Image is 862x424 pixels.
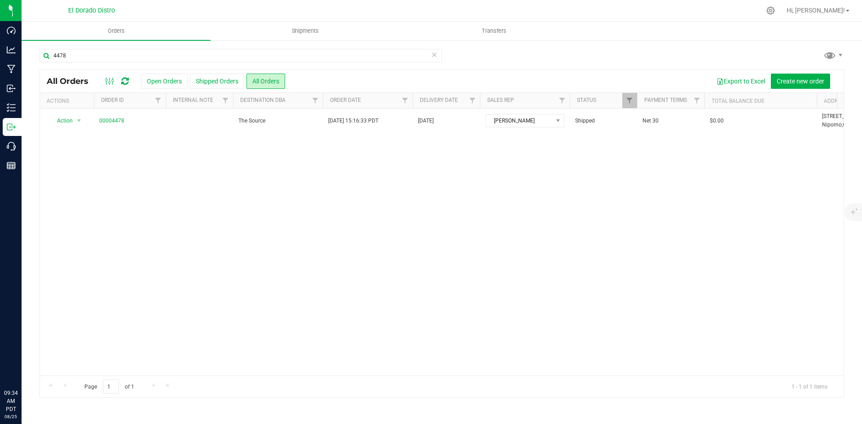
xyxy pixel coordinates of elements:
div: Actions [47,98,90,104]
button: Open Orders [141,74,188,89]
span: Transfers [470,27,519,35]
a: Filter [218,93,233,108]
iframe: Resource center [9,352,36,379]
a: Filter [555,93,570,108]
span: Action [49,114,73,127]
a: Filter [622,93,637,108]
inline-svg: Inventory [7,103,16,112]
span: CA [843,122,850,128]
span: [DATE] 15:16:33 PDT [328,117,378,125]
a: Transfers [400,22,589,40]
span: select [74,114,85,127]
a: Orders [22,22,211,40]
inline-svg: Dashboard [7,26,16,35]
span: The Source [238,117,317,125]
a: Filter [398,93,413,108]
span: Shipped [575,117,632,125]
inline-svg: Manufacturing [7,65,16,74]
button: Export to Excel [711,74,771,89]
span: [DATE] [418,117,434,125]
a: Order Date [330,97,361,103]
a: Filter [690,93,704,108]
p: 09:34 AM PDT [4,389,18,413]
a: 00004478 [99,117,124,125]
span: Shipments [280,27,331,35]
inline-svg: Call Center [7,142,16,151]
span: [PERSON_NAME] [486,114,553,127]
input: 1 [103,380,119,393]
a: Filter [151,93,166,108]
button: Shipped Orders [190,74,244,89]
span: Hi, [PERSON_NAME]! [787,7,845,14]
span: All Orders [47,76,97,86]
a: Sales Rep [487,97,514,103]
p: 08/25 [4,413,18,420]
span: Clear [431,49,437,61]
a: Status [577,97,596,103]
span: Create new order [777,78,824,85]
a: Filter [308,93,323,108]
span: Orders [96,27,137,35]
a: Filter [465,93,480,108]
span: Nipomo, [822,122,843,128]
button: All Orders [246,74,285,89]
a: Delivery Date [420,97,458,103]
span: Net 30 [642,117,699,125]
inline-svg: Inbound [7,84,16,93]
a: Order ID [101,97,124,103]
span: El Dorado Distro [68,7,115,14]
a: Shipments [211,22,400,40]
input: Search Order ID, Destination, Customer PO... [40,49,442,62]
button: Create new order [771,74,830,89]
inline-svg: Analytics [7,45,16,54]
inline-svg: Outbound [7,122,16,131]
inline-svg: Reports [7,161,16,170]
a: Payment Terms [644,97,687,103]
span: Page of 1 [77,380,141,393]
span: $0.00 [710,117,724,125]
a: Internal Note [173,97,213,103]
div: Manage settings [765,6,776,15]
th: Total Balance Due [704,93,817,109]
a: Destination DBA [240,97,286,103]
span: 1 - 1 of 1 items [784,380,835,393]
